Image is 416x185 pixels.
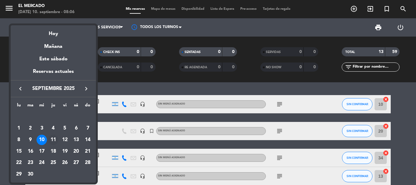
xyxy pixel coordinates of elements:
td: 7 de septiembre de 2025 [82,123,93,134]
div: 26 [60,158,70,168]
div: 4 [48,123,58,133]
div: 19 [60,146,70,157]
td: 12 de septiembre de 2025 [59,134,71,146]
td: 10 de septiembre de 2025 [36,134,48,146]
div: 12 [60,135,70,145]
div: 6 [71,123,81,133]
i: keyboard_arrow_left [17,85,24,92]
span: septiembre 2025 [26,85,81,93]
td: 21 de septiembre de 2025 [82,146,93,157]
th: viernes [59,102,71,111]
td: 13 de septiembre de 2025 [71,134,82,146]
div: 11 [48,135,58,145]
td: 28 de septiembre de 2025 [82,157,93,169]
td: SEP. [13,111,93,123]
div: Hoy [11,25,96,38]
th: sábado [71,102,82,111]
div: 15 [14,146,24,157]
td: 2 de septiembre de 2025 [25,123,36,134]
div: 7 [83,123,93,133]
div: 23 [25,158,36,168]
td: 30 de septiembre de 2025 [25,169,36,180]
button: keyboard_arrow_left [15,85,26,93]
div: 28 [83,158,93,168]
div: 10 [37,135,47,145]
td: 9 de septiembre de 2025 [25,134,36,146]
div: 21 [83,146,93,157]
td: 25 de septiembre de 2025 [48,157,59,169]
i: keyboard_arrow_right [83,85,90,92]
th: domingo [82,102,93,111]
td: 22 de septiembre de 2025 [13,157,25,169]
div: Este sábado [11,51,96,68]
td: 4 de septiembre de 2025 [48,123,59,134]
td: 3 de septiembre de 2025 [36,123,48,134]
div: 18 [48,146,58,157]
th: jueves [48,102,59,111]
td: 19 de septiembre de 2025 [59,146,71,157]
div: 3 [37,123,47,133]
td: 5 de septiembre de 2025 [59,123,71,134]
div: 14 [83,135,93,145]
div: 9 [25,135,36,145]
div: 27 [71,158,81,168]
div: 5 [60,123,70,133]
td: 1 de septiembre de 2025 [13,123,25,134]
div: 17 [37,146,47,157]
div: 25 [48,158,58,168]
td: 29 de septiembre de 2025 [13,169,25,180]
td: 8 de septiembre de 2025 [13,134,25,146]
td: 20 de septiembre de 2025 [71,146,82,157]
div: 22 [14,158,24,168]
td: 6 de septiembre de 2025 [71,123,82,134]
th: martes [25,102,36,111]
div: Reservas actuales [11,68,96,80]
td: 16 de septiembre de 2025 [25,146,36,157]
td: 15 de septiembre de 2025 [13,146,25,157]
div: 16 [25,146,36,157]
td: 23 de septiembre de 2025 [25,157,36,169]
div: Mañana [11,38,96,51]
div: 8 [14,135,24,145]
th: miércoles [36,102,48,111]
div: 2 [25,123,36,133]
td: 24 de septiembre de 2025 [36,157,48,169]
th: lunes [13,102,25,111]
div: 24 [37,158,47,168]
td: 27 de septiembre de 2025 [71,157,82,169]
div: 1 [14,123,24,133]
td: 26 de septiembre de 2025 [59,157,71,169]
td: 11 de septiembre de 2025 [48,134,59,146]
td: 18 de septiembre de 2025 [48,146,59,157]
button: keyboard_arrow_right [81,85,92,93]
div: 13 [71,135,81,145]
div: 20 [71,146,81,157]
td: 14 de septiembre de 2025 [82,134,93,146]
div: 29 [14,169,24,180]
div: 30 [25,169,36,180]
td: 17 de septiembre de 2025 [36,146,48,157]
